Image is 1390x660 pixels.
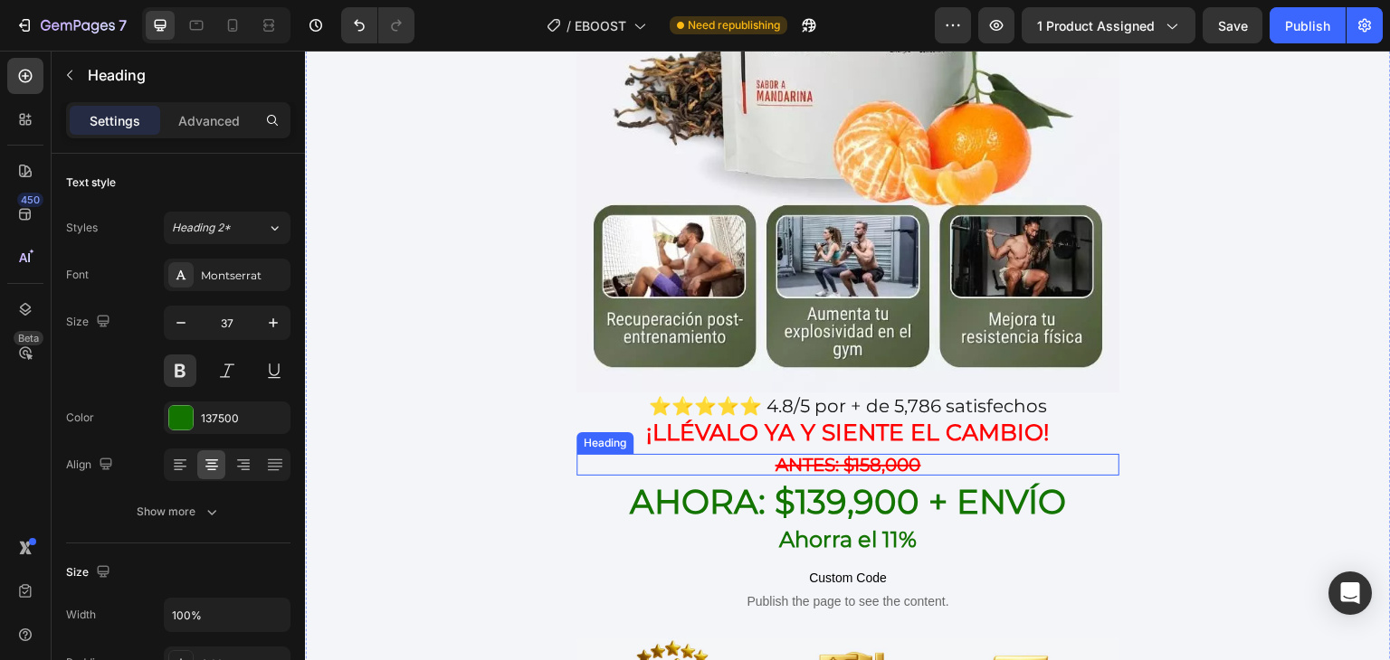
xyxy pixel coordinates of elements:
[66,453,117,477] div: Align
[201,268,286,284] div: Montserrat
[1203,7,1262,43] button: Save
[66,267,89,283] div: Font
[575,16,626,35] span: EBOOST
[341,7,414,43] div: Undo/Redo
[271,476,814,502] h2: Rich Text Editor. Editing area: main
[317,542,769,560] span: Publish the page to see the content.
[17,193,43,207] div: 450
[273,434,813,467] p: ⁠⁠⁠⁠⁠⁠⁠
[566,16,571,35] span: /
[273,405,813,423] p: ⁠⁠⁠⁠⁠⁠⁠
[688,17,780,33] span: Need republishing
[88,64,283,86] p: Heading
[14,331,43,345] div: Beta
[271,403,814,425] h2: Rich Text Editor. Editing area: main
[341,368,745,395] strong: ¡Llévalo ya y siente el cambio!
[164,212,290,244] button: Heading 2*
[137,503,221,521] div: Show more
[119,14,127,36] p: 7
[178,111,240,130] p: Advanced
[66,561,114,585] div: Size
[474,476,612,502] strong: Ahorra el 11%
[172,220,231,236] span: Heading 2*
[1270,7,1346,43] button: Publish
[305,51,1390,660] iframe: Design area
[1218,18,1248,33] span: Save
[325,430,762,471] strong: AHORA: $139,900 + envío
[273,478,813,500] p: ⁠⁠⁠⁠⁠⁠⁠
[1285,16,1330,35] div: Publish
[471,403,616,425] strong: antes: $158,000
[66,174,116,191] div: Text style
[1037,16,1155,35] span: 1 product assigned
[1022,7,1195,43] button: 1 product assigned
[7,7,135,43] button: 7
[1328,571,1372,615] div: Open Intercom Messenger
[66,220,98,236] div: Styles
[317,516,769,538] span: Custom Code
[271,432,814,469] h2: Rich Text Editor. Editing area: main
[90,111,140,130] p: Settings
[66,410,94,426] div: Color
[66,310,114,335] div: Size
[275,384,325,401] div: Heading
[66,607,96,623] div: Width
[66,495,290,528] button: Show more
[201,410,286,427] div: 137500
[165,599,290,631] input: Auto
